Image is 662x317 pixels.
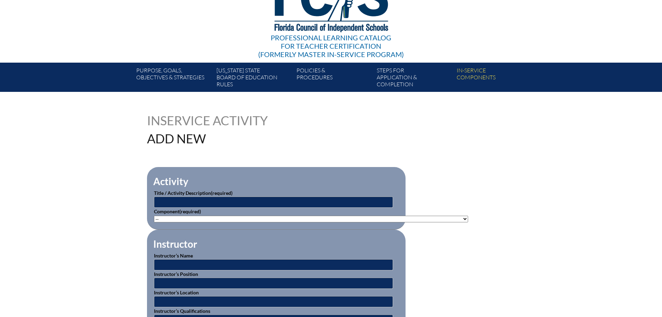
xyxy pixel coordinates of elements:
label: Instructor’s Name [154,253,193,259]
span: for Teacher Certification [281,42,381,50]
label: Component [154,208,201,214]
legend: Activity [153,175,189,187]
a: [US_STATE] StateBoard of Education rules [214,65,294,92]
select: activity_component[data][] [154,216,468,222]
a: Policies &Procedures [294,65,374,92]
label: Instructor’s Position [154,271,198,277]
a: Purpose, goals,objectives & strategies [133,65,213,92]
label: Instructor’s Qualifications [154,308,210,314]
h1: Add New [147,132,375,145]
h1: Inservice Activity [147,114,287,127]
legend: Instructor [153,238,198,250]
label: Instructor’s Location [154,290,199,295]
span: (required) [179,208,201,214]
span: (required) [211,190,232,196]
a: In-servicecomponents [454,65,534,92]
a: Steps forapplication & completion [374,65,454,92]
div: Professional Learning Catalog (formerly Master In-service Program) [258,33,404,58]
label: Title / Activity Description [154,190,232,196]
